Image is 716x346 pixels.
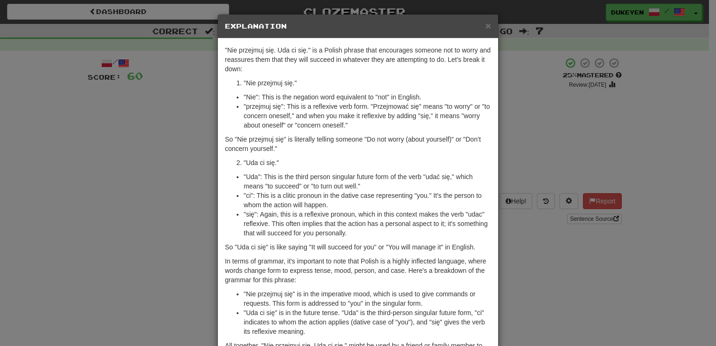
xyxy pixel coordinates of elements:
[225,242,491,252] p: So "Uda ci się" is like saying "It will succeed for you" or "You will manage it" in English.
[225,135,491,153] p: So "Nie przejmuj się" is literally telling someone "Do not worry (about yourself)" or "Don’t conc...
[244,158,491,167] li: "Uda ci się."
[485,21,491,30] button: Close
[244,308,491,336] li: "Uda ci się" is in the future tense. "Uda" is the third-person singular future form, "ci" indicat...
[244,102,491,130] li: "przejmuj się": This is a reflexive verb form. "Przejmować się" means "to worry" or "to concern o...
[225,256,491,285] p: In terms of grammar, it's important to note that Polish is a highly inflected language, where wor...
[485,20,491,31] span: ×
[225,22,491,31] h5: Explanation
[244,191,491,210] li: "ci": This is a clitic pronoun in the dative case representing "you." It's the person to whom the...
[244,78,491,88] li: "Nie przejmuj się."
[244,92,491,102] li: "Nie": This is the negation word equivalent to "not" in English.
[244,172,491,191] li: "Uda": This is the third person singular future form of the verb "udać się," which means "to succ...
[225,45,491,74] p: "Nie przejmuj się. Uda ci się." is a Polish phrase that encourages someone not to worry and reass...
[244,289,491,308] li: "Nie przejmuj się" is in the imperative mood, which is used to give commands or requests. This fo...
[244,210,491,238] li: "się": Again, this is a reflexive pronoun, which in this context makes the verb "udac" reflexive....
